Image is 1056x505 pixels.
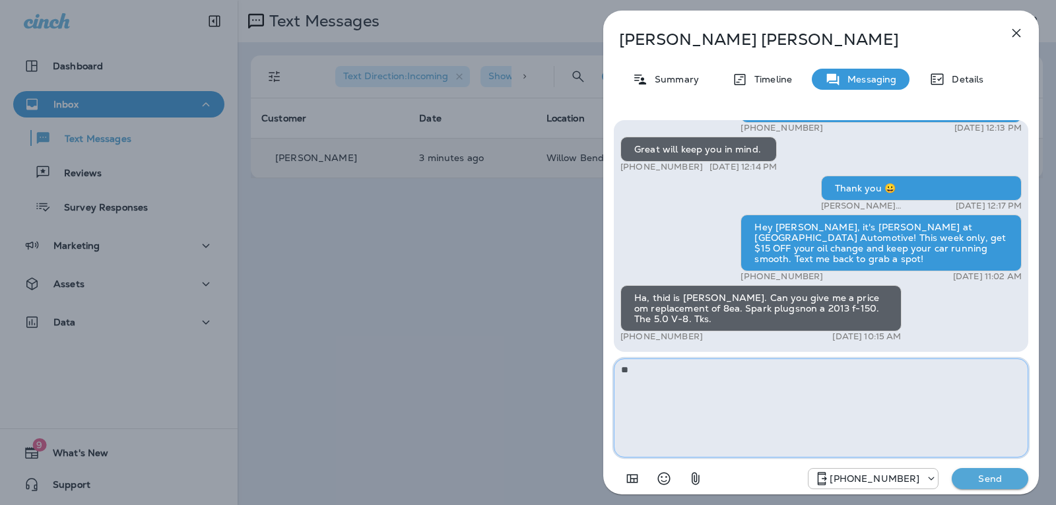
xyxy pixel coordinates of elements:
p: Messaging [841,74,896,84]
p: [DATE] 12:13 PM [954,123,1022,133]
p: [PERSON_NAME] [PERSON_NAME] [619,30,979,49]
div: Great will keep you in mind. [620,137,777,162]
button: Select an emoji [651,465,677,492]
p: [DATE] 12:14 PM [709,162,777,172]
p: [PHONE_NUMBER] [741,271,823,282]
p: Timeline [748,74,792,84]
p: Summary [648,74,699,84]
p: [PHONE_NUMBER] [741,123,823,133]
p: [DATE] 10:15 AM [832,331,901,342]
div: +1 (813) 497-4455 [808,471,938,487]
div: Thank you 😀 [821,176,1022,201]
p: Send [962,473,1018,485]
div: Ha, thid is [PERSON_NAME]. Can you give me a price om replacement of 8ea. Spark plugsnon a 2013 f... [620,285,902,331]
p: [DATE] 11:02 AM [953,271,1022,282]
p: [PHONE_NUMBER] [830,473,919,484]
p: Details [945,74,983,84]
button: Send [952,468,1028,489]
p: [DATE] 12:17 PM [956,201,1022,211]
div: Hey [PERSON_NAME], it's [PERSON_NAME] at [GEOGRAPHIC_DATA] Automotive! This week only, get $15 OF... [741,215,1022,271]
p: [PERSON_NAME] WillowBend [821,201,942,211]
p: [PHONE_NUMBER] [620,331,703,342]
button: Add in a premade template [619,465,645,492]
p: [PHONE_NUMBER] [620,162,703,172]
